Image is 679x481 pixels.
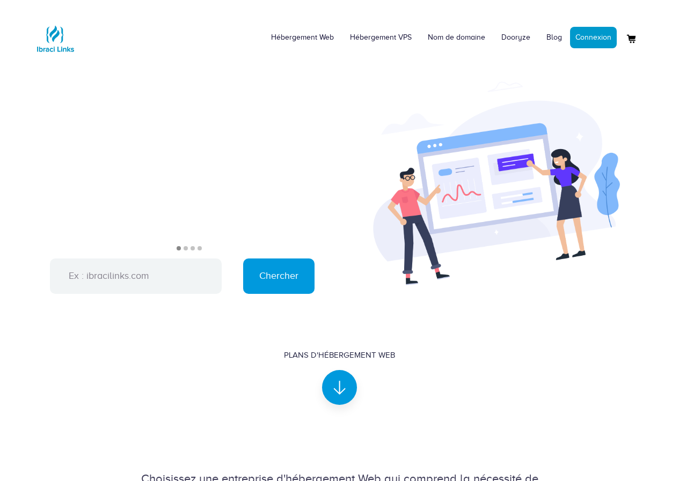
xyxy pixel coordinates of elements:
a: Hébergement Web [263,21,342,54]
img: Logo Ibraci Links [34,17,77,60]
a: Logo Ibraci Links [34,8,77,60]
input: Chercher [243,258,315,294]
input: Ex : ibracilinks.com [50,258,222,294]
a: Dooryze [493,21,538,54]
a: Hébergement VPS [342,21,420,54]
a: Nom de domaine [420,21,493,54]
a: Blog [538,21,570,54]
a: Plans d'hébergement Web [284,350,395,396]
div: Plans d'hébergement Web [284,350,395,361]
a: Connexion [570,27,617,48]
